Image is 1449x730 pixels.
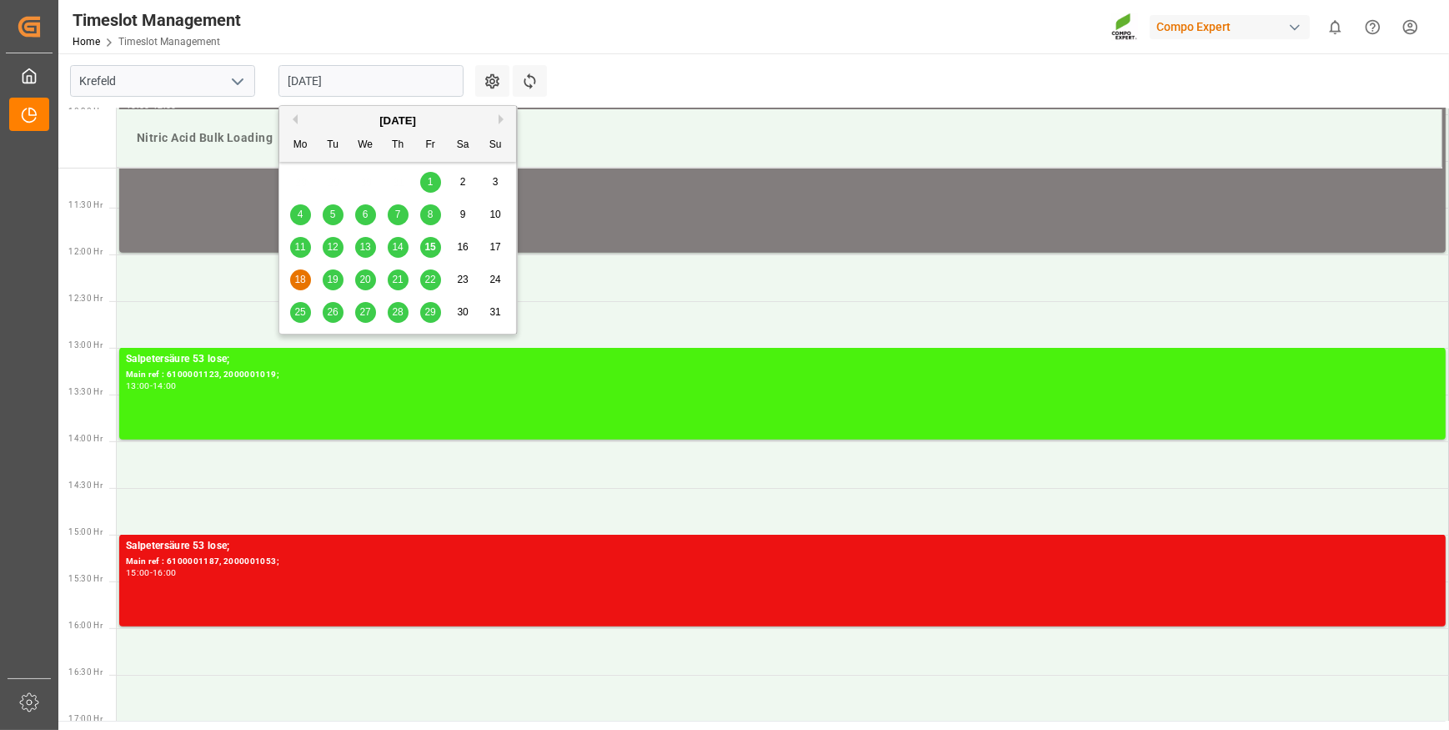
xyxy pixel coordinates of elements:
[428,209,434,220] span: 8
[153,382,177,390] div: 14:00
[453,302,474,323] div: Choose Saturday, August 30th, 2025
[453,135,474,156] div: Sa
[420,269,441,290] div: Choose Friday, August 22nd, 2025
[279,113,516,129] div: [DATE]
[68,340,103,350] span: 13:00 Hr
[68,481,103,490] span: 14:30 Hr
[68,247,103,256] span: 12:00 Hr
[68,294,103,303] span: 12:30 Hr
[453,269,474,290] div: Choose Saturday, August 23rd, 2025
[68,667,103,677] span: 16:30 Hr
[284,166,512,329] div: month 2025-08
[290,135,311,156] div: Mo
[1150,15,1310,39] div: Compo Expert
[73,36,100,48] a: Home
[323,135,343,156] div: Tu
[420,302,441,323] div: Choose Friday, August 29th, 2025
[290,204,311,225] div: Choose Monday, August 4th, 2025
[485,204,506,225] div: Choose Sunday, August 10th, 2025
[68,387,103,396] span: 13:30 Hr
[290,237,311,258] div: Choose Monday, August 11th, 2025
[395,209,401,220] span: 7
[224,68,249,94] button: open menu
[485,302,506,323] div: Choose Sunday, August 31st, 2025
[457,274,468,285] span: 23
[327,241,338,253] span: 12
[485,135,506,156] div: Su
[68,621,103,630] span: 16:00 Hr
[126,569,150,576] div: 15:00
[420,135,441,156] div: Fr
[68,200,103,209] span: 11:30 Hr
[388,269,409,290] div: Choose Thursday, August 21st, 2025
[330,209,336,220] span: 5
[388,302,409,323] div: Choose Thursday, August 28th, 2025
[130,123,1428,154] div: Nitric Acid Bulk Loading
[1150,11,1316,43] button: Compo Expert
[489,274,500,285] span: 24
[126,538,1439,555] div: Salpetersäure 53 lose;
[68,574,103,583] span: 15:30 Hr
[68,527,103,536] span: 15:00 Hr
[355,135,376,156] div: We
[323,237,343,258] div: Choose Tuesday, August 12th, 2025
[294,241,305,253] span: 11
[392,241,403,253] span: 14
[290,269,311,290] div: Choose Monday, August 18th, 2025
[68,434,103,443] span: 14:00 Hr
[355,237,376,258] div: Choose Wednesday, August 13th, 2025
[428,176,434,188] span: 1
[420,172,441,193] div: Choose Friday, August 1st, 2025
[493,176,499,188] span: 3
[359,274,370,285] span: 20
[126,382,150,390] div: 13:00
[489,306,500,318] span: 31
[424,241,435,253] span: 15
[1111,13,1138,42] img: Screenshot%202023-09-29%20at%2010.02.21.png_1712312052.png
[460,209,466,220] span: 9
[420,204,441,225] div: Choose Friday, August 8th, 2025
[126,555,1439,569] div: Main ref : 6100001187, 2000001053;
[485,237,506,258] div: Choose Sunday, August 17th, 2025
[457,306,468,318] span: 30
[150,382,153,390] div: -
[453,204,474,225] div: Choose Saturday, August 9th, 2025
[294,306,305,318] span: 25
[424,306,435,318] span: 29
[460,176,466,188] span: 2
[489,209,500,220] span: 10
[288,114,298,124] button: Previous Month
[290,302,311,323] div: Choose Monday, August 25th, 2025
[485,172,506,193] div: Choose Sunday, August 3rd, 2025
[485,269,506,290] div: Choose Sunday, August 24th, 2025
[489,241,500,253] span: 17
[1316,8,1354,46] button: show 0 new notifications
[392,306,403,318] span: 28
[126,368,1439,382] div: Main ref : 6100001123, 2000001019;
[70,65,255,97] input: Type to search/select
[73,8,241,33] div: Timeslot Management
[453,172,474,193] div: Choose Saturday, August 2nd, 2025
[323,302,343,323] div: Choose Tuesday, August 26th, 2025
[150,569,153,576] div: -
[359,306,370,318] span: 27
[499,114,509,124] button: Next Month
[388,204,409,225] div: Choose Thursday, August 7th, 2025
[298,209,303,220] span: 4
[388,237,409,258] div: Choose Thursday, August 14th, 2025
[1354,8,1391,46] button: Help Center
[359,241,370,253] span: 13
[323,204,343,225] div: Choose Tuesday, August 5th, 2025
[327,274,338,285] span: 19
[420,237,441,258] div: Choose Friday, August 15th, 2025
[355,302,376,323] div: Choose Wednesday, August 27th, 2025
[392,274,403,285] span: 21
[453,237,474,258] div: Choose Saturday, August 16th, 2025
[323,269,343,290] div: Choose Tuesday, August 19th, 2025
[388,135,409,156] div: Th
[327,306,338,318] span: 26
[355,269,376,290] div: Choose Wednesday, August 20th, 2025
[126,351,1439,368] div: Salpetersäure 53 lose;
[457,241,468,253] span: 16
[278,65,464,97] input: DD.MM.YYYY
